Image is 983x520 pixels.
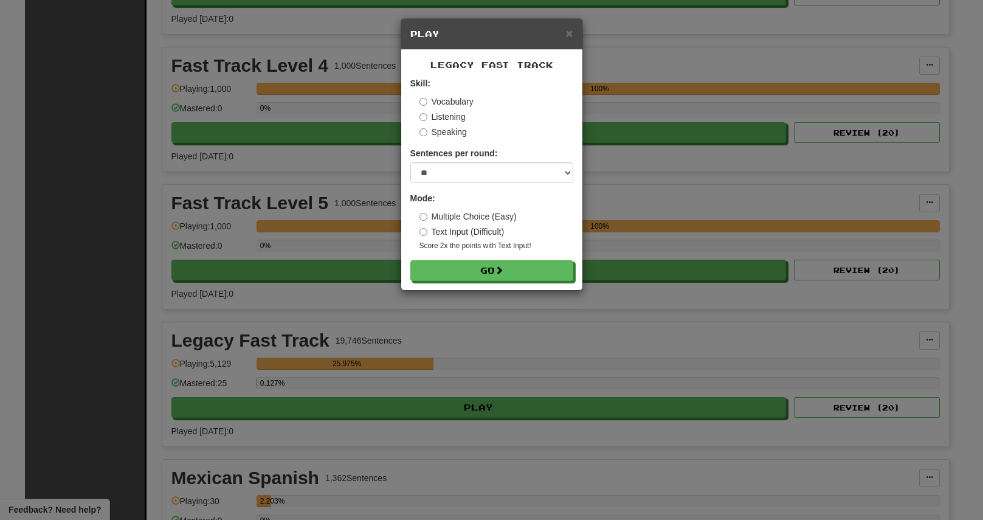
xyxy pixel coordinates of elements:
strong: Mode: [410,193,435,203]
button: Go [410,260,573,281]
label: Text Input (Difficult) [419,226,505,238]
input: Vocabulary [419,98,427,106]
label: Listening [419,111,466,123]
button: Close [565,27,573,40]
label: Vocabulary [419,95,474,108]
label: Speaking [419,126,467,138]
input: Speaking [419,128,427,136]
strong: Skill: [410,78,430,88]
span: × [565,26,573,40]
input: Text Input (Difficult) [419,228,427,236]
span: Legacy Fast Track [430,60,553,70]
input: Multiple Choice (Easy) [419,213,427,221]
label: Sentences per round: [410,147,498,159]
input: Listening [419,113,427,121]
label: Multiple Choice (Easy) [419,210,517,223]
small: Score 2x the points with Text Input ! [419,241,573,251]
h5: Play [410,28,573,40]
